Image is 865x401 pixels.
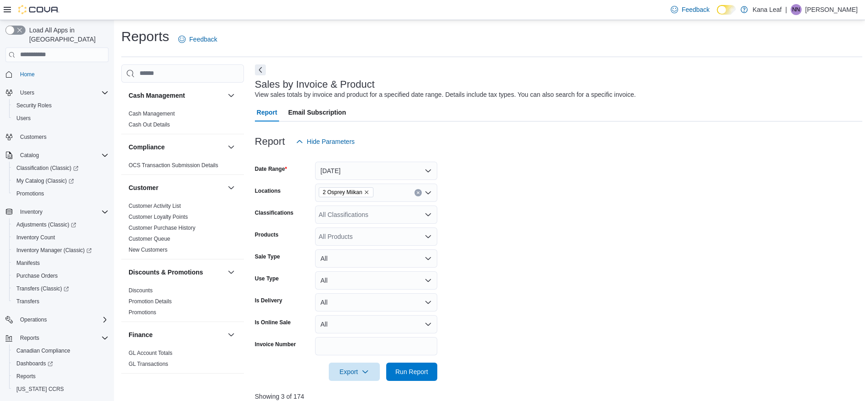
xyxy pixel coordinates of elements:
[20,89,34,96] span: Users
[16,298,39,305] span: Transfers
[2,86,112,99] button: Users
[255,297,282,304] label: Is Delivery
[13,245,109,256] span: Inventory Manager (Classic)
[16,314,51,325] button: Operations
[129,350,172,356] a: GL Account Totals
[792,4,800,15] span: NN
[129,224,196,232] span: Customer Purchase History
[9,383,112,396] button: [US_STATE] CCRS
[129,91,185,100] h3: Cash Management
[16,373,36,380] span: Reports
[16,247,92,254] span: Inventory Manager (Classic)
[9,174,112,187] a: My Catalog (Classic)
[425,189,432,196] button: Open list of options
[121,108,244,134] div: Cash Management
[20,71,35,78] span: Home
[13,232,109,243] span: Inventory Count
[16,332,43,343] button: Reports
[129,247,167,253] a: New Customers
[13,232,59,243] a: Inventory Count
[9,99,112,112] button: Security Roles
[9,295,112,308] button: Transfers
[226,142,237,153] button: Compliance
[9,231,112,244] button: Inventory Count
[13,270,62,281] a: Purchase Orders
[16,69,38,80] a: Home
[9,257,112,269] button: Manifests
[13,345,109,356] span: Canadian Compliance
[16,221,76,228] span: Adjustments (Classic)
[13,270,109,281] span: Purchase Orders
[255,64,266,75] button: Next
[16,347,70,354] span: Canadian Compliance
[9,112,112,125] button: Users
[13,371,109,382] span: Reports
[129,330,153,339] h3: Finance
[255,136,285,147] h3: Report
[16,385,64,393] span: [US_STATE] CCRS
[255,341,296,348] label: Invoice Number
[129,121,170,128] a: Cash Out Details
[20,133,47,141] span: Customers
[13,296,109,307] span: Transfers
[9,282,112,295] a: Transfers (Classic)
[16,360,53,367] span: Dashboards
[13,283,73,294] a: Transfers (Classic)
[121,348,244,373] div: Finance
[334,363,374,381] span: Export
[329,363,380,381] button: Export
[425,233,432,240] button: Open list of options
[226,381,237,392] button: Inventory
[2,313,112,326] button: Operations
[13,358,57,369] a: Dashboards
[805,4,858,15] p: [PERSON_NAME]
[175,30,221,48] a: Feedback
[121,27,169,46] h1: Reports
[2,130,112,143] button: Customers
[13,113,109,124] span: Users
[16,150,42,161] button: Catalog
[129,268,224,277] button: Discounts & Promotions
[20,208,42,216] span: Inventory
[255,319,291,326] label: Is Online Sale
[226,90,237,101] button: Cash Management
[323,188,363,197] span: 2 Osprey Miikan
[364,190,369,195] button: Remove 2 Osprey Miikan from selection in this group
[315,162,437,180] button: [DATE]
[16,190,44,197] span: Promotions
[682,5,710,14] span: Feedback
[13,384,67,395] a: [US_STATE] CCRS
[18,5,59,14] img: Cova
[129,236,170,242] a: Customer Queue
[129,162,218,169] a: OCS Transaction Submission Details
[129,183,224,192] button: Customer
[255,165,287,173] label: Date Range
[13,296,43,307] a: Transfers
[121,285,244,322] div: Discounts & Promotions
[255,79,375,90] h3: Sales by Invoice & Product
[785,4,787,15] p: |
[16,177,74,185] span: My Catalog (Classic)
[13,163,109,174] span: Classification (Classic)
[129,309,156,316] span: Promotions
[129,202,181,210] span: Customer Activity List
[9,269,112,282] button: Purchase Orders
[129,142,224,152] button: Compliance
[16,285,69,292] span: Transfers (Classic)
[13,100,55,111] a: Security Roles
[16,69,109,80] span: Home
[13,345,74,356] a: Canadian Compliance
[16,234,55,241] span: Inventory Count
[16,87,38,98] button: Users
[2,332,112,344] button: Reports
[13,219,109,230] span: Adjustments (Classic)
[13,358,109,369] span: Dashboards
[226,329,237,340] button: Finance
[667,0,713,19] a: Feedback
[16,102,52,109] span: Security Roles
[129,111,175,117] a: Cash Management
[9,244,112,257] a: Inventory Manager (Classic)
